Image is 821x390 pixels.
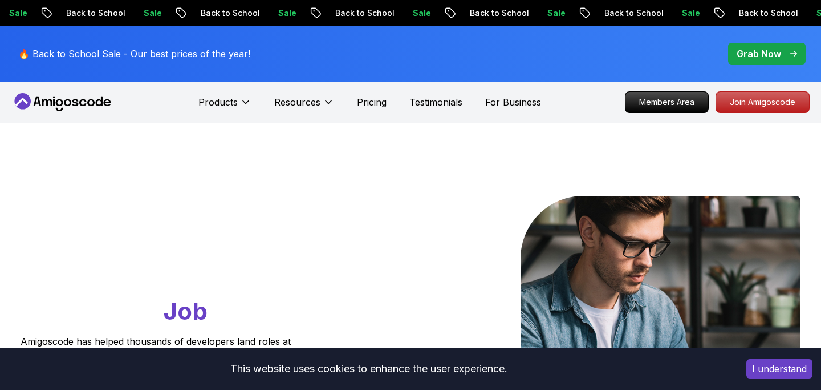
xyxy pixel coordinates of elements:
button: Accept cookies [746,359,812,379]
p: Back to School [584,7,661,19]
h1: Go From Learning to Hired: Master Java, Spring Boot & Cloud Skills That Get You the [21,196,335,328]
p: Sale [258,7,294,19]
p: Resources [274,95,320,109]
span: Job [164,296,208,325]
button: Resources [274,95,334,118]
p: Back to School [46,7,123,19]
div: This website uses cookies to enhance the user experience. [9,356,729,381]
p: Back to School [449,7,527,19]
p: Sale [123,7,160,19]
p: Products [198,95,238,109]
p: Sale [392,7,429,19]
p: Sale [527,7,563,19]
a: Join Amigoscode [716,91,810,113]
p: Amigoscode has helped thousands of developers land roles at Amazon, Starling Bank, Mercado Livre,... [21,335,294,389]
p: Back to School [180,7,258,19]
p: Members Area [625,92,708,112]
button: Products [198,95,251,118]
p: Sale [661,7,698,19]
p: Back to School [315,7,392,19]
a: Members Area [625,91,709,113]
a: Pricing [357,95,387,109]
p: 🔥 Back to School Sale - Our best prices of the year! [18,47,250,61]
p: Back to School [718,7,796,19]
a: For Business [485,95,541,109]
p: Join Amigoscode [716,92,809,112]
p: Grab Now [737,47,781,61]
a: Testimonials [409,95,462,109]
